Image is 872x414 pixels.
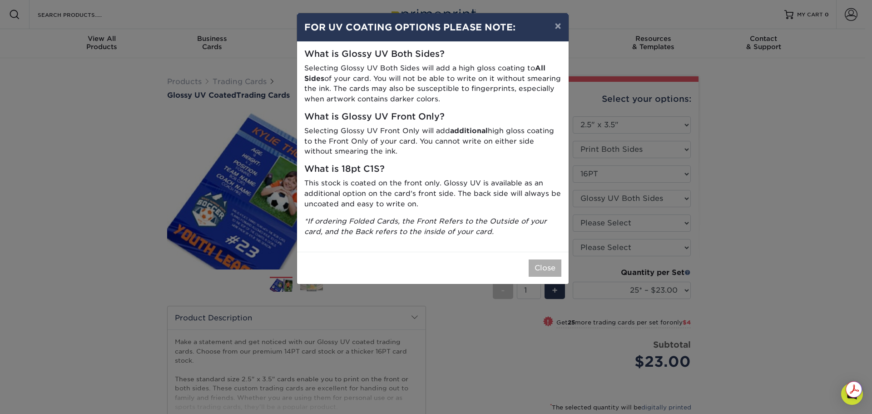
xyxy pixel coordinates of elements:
[529,259,561,277] button: Close
[304,64,545,83] strong: All Sides
[304,63,561,105] p: Selecting Glossy UV Both Sides will add a high gloss coating to of your card. You will not be abl...
[304,178,561,209] p: This stock is coated on the front only. Glossy UV is available as an additional option on the car...
[304,49,561,60] h5: What is Glossy UV Both Sides?
[304,164,561,175] h5: What is 18pt C1S?
[841,383,863,405] div: Open Intercom Messenger
[304,20,561,34] h4: FOR UV COATING OPTIONS PLEASE NOTE:
[304,126,561,157] p: Selecting Glossy UV Front Only will add high gloss coating to the Front Only of your card. You ca...
[304,112,561,122] h5: What is Glossy UV Front Only?
[450,126,488,135] strong: additional
[304,217,547,236] i: *If ordering Folded Cards, the Front Refers to the Outside of your card, and the Back refers to t...
[547,13,568,39] button: ×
